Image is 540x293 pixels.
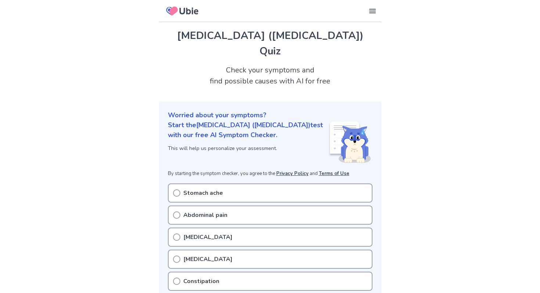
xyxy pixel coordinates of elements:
p: This will help us personalize your assessment. [168,144,328,152]
p: Worried about your symptoms? [168,110,372,120]
p: Start the [MEDICAL_DATA] ([MEDICAL_DATA]) test with our free AI Symptom Checker. [168,120,328,140]
p: [MEDICAL_DATA] [183,233,233,242]
a: Terms of Use [319,170,349,177]
p: By starting the symptom checker, you agree to the and [168,170,372,178]
img: Shiba [328,122,371,163]
p: Abdominal pain [183,211,227,219]
p: [MEDICAL_DATA] [183,255,233,264]
p: Stomach ache [183,189,223,197]
a: Privacy Policy [276,170,309,177]
p: Constipation [183,277,219,286]
h2: Check your symptoms and find possible causes with AI for free [159,65,381,87]
h1: [MEDICAL_DATA] ([MEDICAL_DATA]) Quiz [168,28,372,59]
